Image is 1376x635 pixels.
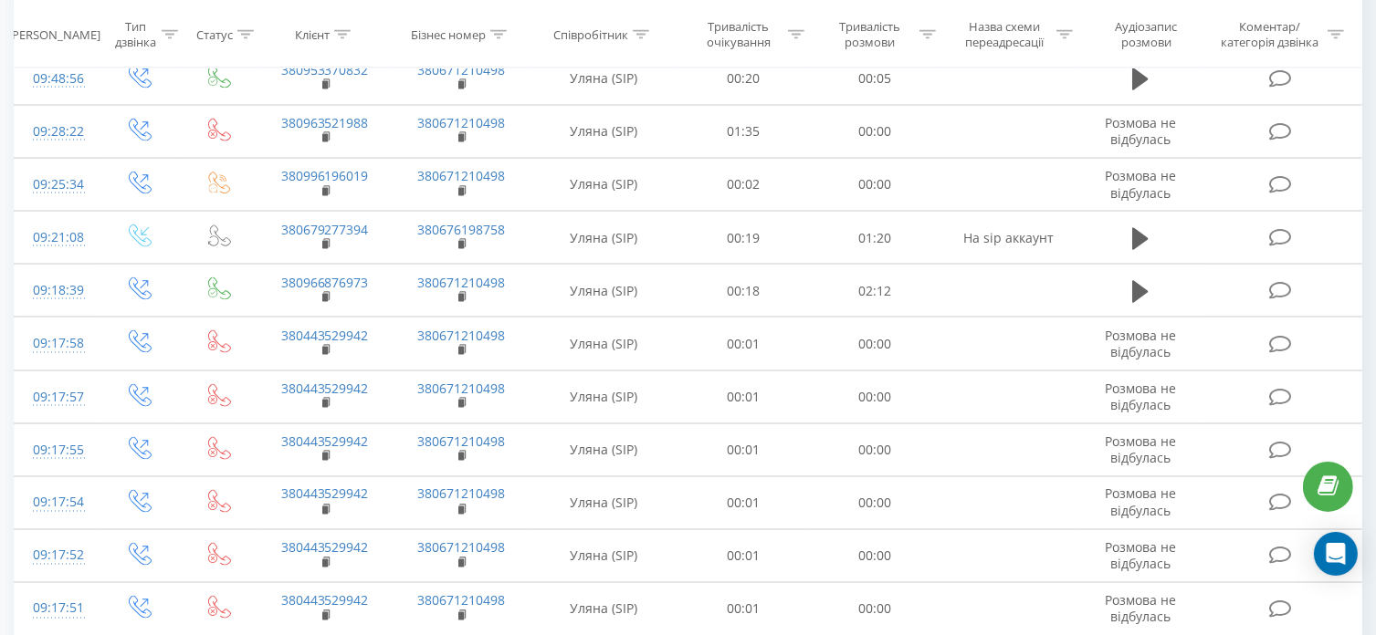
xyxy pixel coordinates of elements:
div: Бізнес номер [411,26,486,42]
div: Клієнт [295,26,330,42]
td: Уляна (SIP) [530,317,677,370]
span: Розмова не відбулась [1105,380,1176,413]
div: 09:17:52 [33,538,80,574]
div: 09:18:39 [33,273,80,308]
td: 00:02 [677,158,809,211]
td: 00:01 [677,530,809,583]
a: 380671210498 [417,327,505,344]
span: Розмова не відбулась [1105,167,1176,201]
div: Назва схеми переадресації [957,19,1052,50]
td: 00:18 [677,265,809,317]
td: 00:00 [809,530,940,583]
td: 00:00 [809,158,940,211]
td: 02:12 [809,265,940,317]
td: 00:05 [809,52,940,105]
a: 380443529942 [281,380,369,397]
td: 00:00 [809,477,940,530]
div: 09:48:56 [33,61,80,97]
div: 09:17:57 [33,380,80,415]
a: 380443529942 [281,432,369,450]
a: 380966876973 [281,274,369,291]
div: Аудіозапис розмови [1094,19,1199,50]
div: 09:28:22 [33,114,80,150]
a: 380443529942 [281,592,369,609]
div: Тривалість очікування [694,19,783,50]
div: 09:21:08 [33,220,80,255]
span: Розмова не відбулась [1105,432,1176,466]
span: Розмова не відбулась [1105,485,1176,519]
a: 380443529942 [281,539,369,557]
td: Уляна (SIP) [530,370,677,423]
a: 380963521988 [281,114,369,131]
td: Уляна (SIP) [530,423,677,476]
a: 380671210498 [417,432,505,450]
td: 00:00 [809,317,940,370]
a: 380671210498 [417,380,505,397]
td: Уляна (SIP) [530,52,677,105]
a: 380671210498 [417,274,505,291]
td: 01:20 [809,212,940,265]
div: Співробітник [553,26,628,42]
a: 380676198758 [417,221,505,238]
a: 380671210498 [417,114,505,131]
td: 00:01 [677,477,809,530]
td: 00:20 [677,52,809,105]
a: 380443529942 [281,485,369,503]
div: Open Intercom Messenger [1314,532,1358,576]
td: Уляна (SIP) [530,212,677,265]
td: 00:01 [677,317,809,370]
a: 380671210498 [417,485,505,503]
div: 09:17:54 [33,485,80,521]
td: На sip аккаунт [940,212,1077,265]
a: 380671210498 [417,539,505,557]
td: 00:00 [809,370,940,423]
div: Коментар/категорія дзвінка [1216,19,1323,50]
td: 00:00 [809,105,940,158]
a: 380996196019 [281,167,369,184]
td: 00:00 [809,423,940,476]
div: [PERSON_NAME] [8,26,100,42]
td: 00:01 [677,423,809,476]
td: Уляна (SIP) [530,477,677,530]
div: 09:17:58 [33,326,80,361]
span: Розмова не відбулась [1105,327,1176,360]
div: Статус [196,26,233,42]
td: 00:01 [677,370,809,423]
a: 380671210498 [417,592,505,609]
td: Уляна (SIP) [530,265,677,317]
td: Уляна (SIP) [530,105,677,158]
td: 00:19 [677,212,809,265]
span: Розмова не відбулась [1105,114,1176,148]
div: Тривалість розмови [825,19,915,50]
span: Розмова не відбулась [1105,539,1176,573]
a: 380679277394 [281,221,369,238]
div: 09:17:55 [33,432,80,468]
a: 380671210498 [417,61,505,78]
a: 380953370832 [281,61,369,78]
td: Уляна (SIP) [530,530,677,583]
span: Розмова не відбулась [1105,592,1176,626]
div: Тип дзвінка [115,19,157,50]
a: 380671210498 [417,167,505,184]
td: 01:35 [677,105,809,158]
div: 09:25:34 [33,167,80,203]
div: 09:17:51 [33,591,80,627]
a: 380443529942 [281,327,369,344]
td: Уляна (SIP) [530,158,677,211]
